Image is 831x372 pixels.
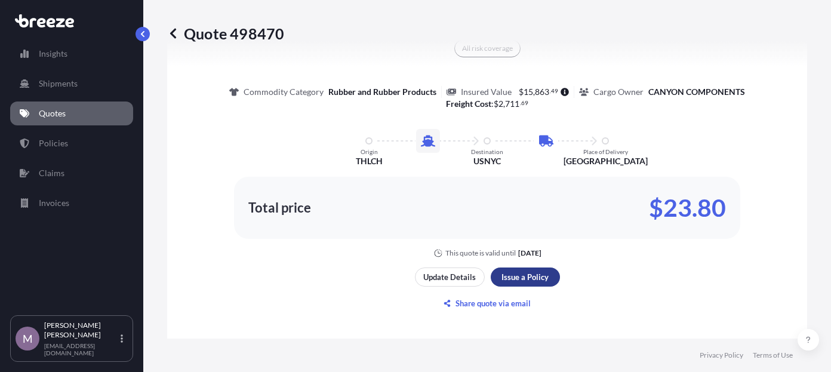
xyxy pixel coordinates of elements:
[39,78,78,90] p: Shipments
[505,100,519,108] span: 711
[39,48,67,60] p: Insights
[551,89,558,93] span: 49
[473,155,501,167] p: USNYC
[461,86,512,98] p: Insured Value
[494,100,498,108] span: $
[44,321,118,340] p: [PERSON_NAME] [PERSON_NAME]
[455,297,531,309] p: Share quote via email
[356,155,383,167] p: THLCH
[521,101,528,105] span: 69
[446,99,491,109] b: Freight Cost
[519,88,524,96] span: $
[244,86,324,98] p: Commodity Category
[501,271,549,283] p: Issue a Policy
[415,294,560,313] button: Share quote via email
[10,131,133,155] a: Policies
[564,155,648,167] p: [GEOGRAPHIC_DATA]
[248,202,311,214] p: Total price
[328,86,436,98] p: Rubber and Rubber Products
[753,351,793,360] a: Terms of Use
[10,102,133,125] a: Quotes
[39,137,68,149] p: Policies
[445,248,516,258] p: This quote is valid until
[415,268,485,287] button: Update Details
[167,24,284,43] p: Quote 498470
[550,89,551,93] span: .
[518,248,541,258] p: [DATE]
[446,98,529,110] p: :
[39,197,69,209] p: Invoices
[44,342,118,356] p: [EMAIL_ADDRESS][DOMAIN_NAME]
[39,107,66,119] p: Quotes
[23,333,33,345] span: M
[649,198,726,217] p: $23.80
[648,86,745,98] p: CANYON COMPONENTS
[10,191,133,215] a: Invoices
[10,72,133,96] a: Shipments
[593,86,644,98] p: Cargo Owner
[524,88,533,96] span: 15
[39,167,64,179] p: Claims
[491,268,560,287] button: Issue a Policy
[10,42,133,66] a: Insights
[520,101,521,105] span: .
[423,271,476,283] p: Update Details
[700,351,743,360] a: Privacy Policy
[361,148,378,155] p: Origin
[503,100,505,108] span: ,
[535,88,549,96] span: 863
[498,100,503,108] span: 2
[471,148,503,155] p: Destination
[583,148,628,155] p: Place of Delivery
[533,88,535,96] span: ,
[10,161,133,185] a: Claims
